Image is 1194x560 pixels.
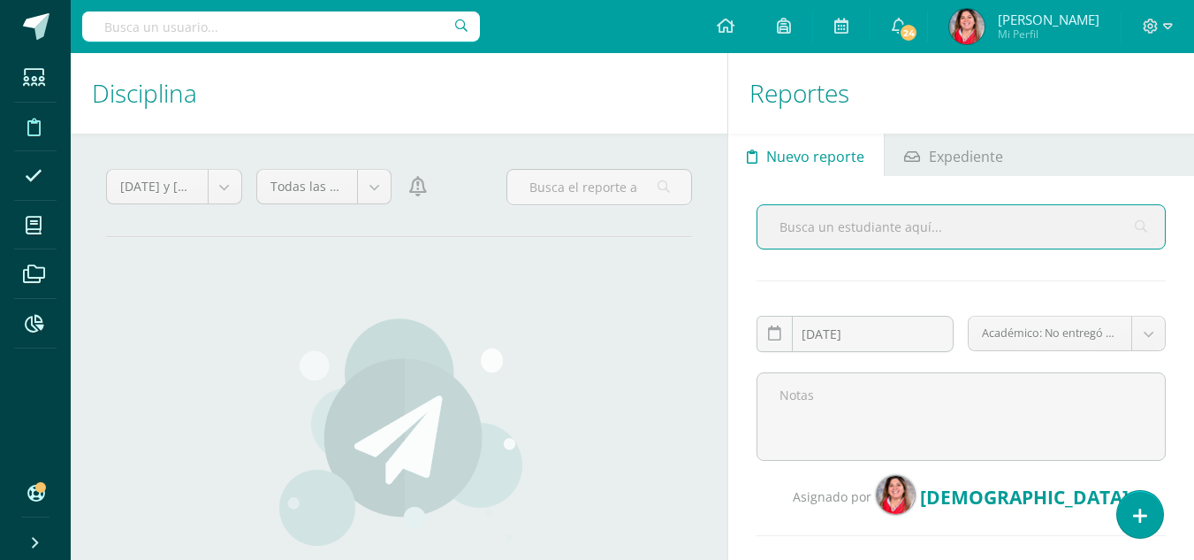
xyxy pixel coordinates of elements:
[749,53,1173,134] h1: Reportes
[998,27,1099,42] span: Mi Perfil
[82,12,480,42] input: Busca un usuario...
[949,9,985,44] img: 1f42d0250f0c2d94fd93832b9b2e1ee8.png
[998,11,1099,28] span: [PERSON_NAME]
[274,317,524,547] img: activities.png
[728,134,884,176] a: Nuevo reporte
[929,135,1003,178] span: Expediente
[507,170,691,204] input: Busca el reporte aquí
[757,205,1165,249] input: Busca un estudiante aquí...
[107,170,241,203] a: [DATE] y [DATE]
[257,170,392,203] a: Todas las categorías
[766,135,864,178] span: Nuevo reporte
[92,53,706,134] h1: Disciplina
[757,317,954,351] input: Fecha de ocurrencia
[920,485,1129,510] span: [DEMOGRAPHIC_DATA]
[899,23,918,42] span: 24
[876,475,916,515] img: 1f42d0250f0c2d94fd93832b9b2e1ee8.png
[793,488,871,505] span: Asignado por
[982,317,1118,350] span: Académico: No entregó tarea
[885,134,1022,176] a: Expediente
[120,170,194,203] span: [DATE] y [DATE]
[270,170,345,203] span: Todas las categorías
[969,317,1165,350] a: Académico: No entregó tarea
